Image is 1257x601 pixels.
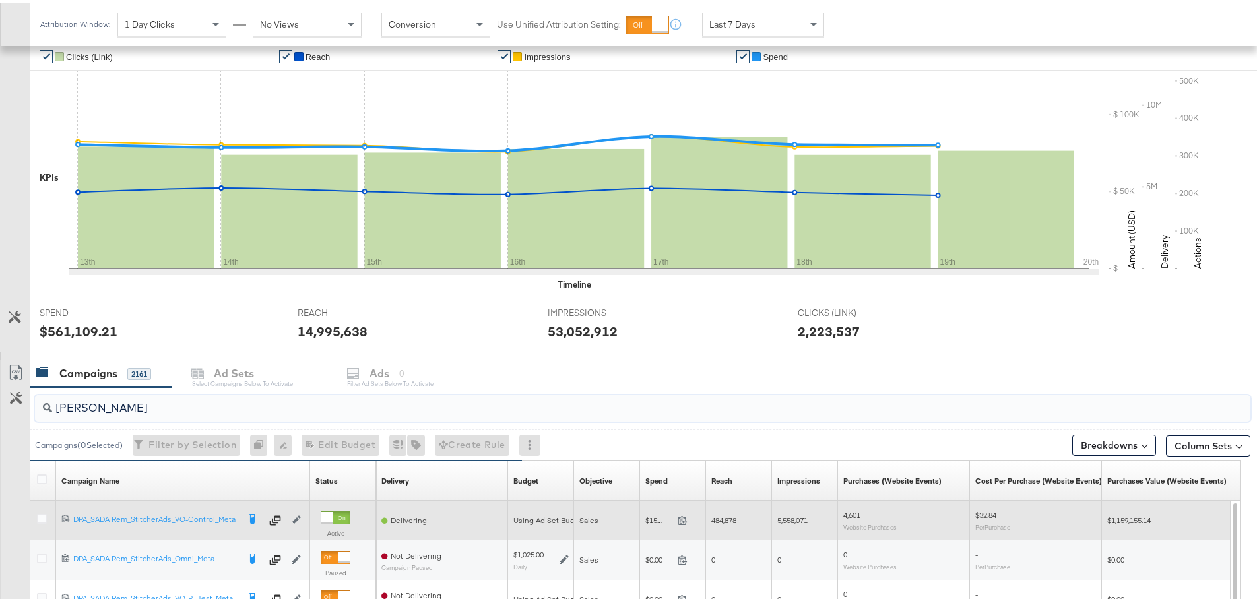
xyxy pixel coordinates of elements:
span: Impressions [524,49,570,59]
sub: Campaign Paused [381,561,441,569]
div: Reach [711,473,732,484]
a: The total amount spent to date. [645,473,668,484]
span: REACH [298,304,397,317]
div: Delivery [381,473,409,484]
div: Campaign Name [61,473,119,484]
div: Campaigns [59,364,117,379]
a: Shows the current state of your Ad Campaign. [315,473,338,484]
div: DPA_SADA Rem_StitcherAds_Omni_Meta [73,551,238,561]
span: Reach [306,49,331,59]
span: Last 7 Days [709,16,756,28]
span: 0 [843,547,847,557]
span: $1,159,155.14 [1107,513,1151,522]
div: Impressions [777,473,820,484]
a: ✔ [279,47,292,61]
div: 0 [250,432,274,453]
span: - [975,547,978,557]
span: $0.00 [645,552,672,562]
div: Using Ad Set Budget [513,513,587,523]
a: Reflects the ability of your Ad Campaign to achieve delivery based on ad states, schedule and bud... [381,473,409,484]
span: Spend [763,49,788,59]
div: Cost Per Purchase (Website Events) [975,473,1102,484]
div: Purchases Value (Website Events) [1107,473,1227,484]
span: CLICKS (LINK) [798,304,897,317]
span: No Views [260,16,299,28]
span: 0 [711,552,715,562]
a: ✔ [498,47,511,61]
a: The maximum amount you're willing to spend on your ads, on average each day or over the lifetime ... [513,473,538,484]
span: Not Delivering [391,588,441,598]
a: The average cost for each purchase tracked by your Custom Audience pixel on your website after pe... [975,473,1102,484]
label: Active [321,526,350,535]
input: Search Campaigns by Name, ID or Objective [52,387,1139,413]
div: Status [315,473,338,484]
div: 53,052,912 [548,319,618,338]
button: Column Sets [1166,433,1250,454]
span: Conversion [389,16,436,28]
sub: Per Purchase [975,560,1010,568]
label: Use Unified Attribution Setting: [497,16,621,28]
span: IMPRESSIONS [548,304,647,317]
span: Delivering [391,513,427,522]
span: 0 [777,552,781,562]
span: Sales [579,513,598,522]
div: Attribution Window: [40,17,111,26]
span: Clicks (Link) [66,49,113,59]
text: Actions [1192,235,1204,266]
a: ✔ [40,47,53,61]
a: Your campaign's objective. [579,473,612,484]
button: Breakdowns [1072,432,1156,453]
label: Paused [321,566,350,575]
span: $32.84 [975,507,996,517]
a: DPA_SADA Rem_StitcherAds_VO-Control_Meta [73,511,238,524]
a: The number of times a purchase was made tracked by your Custom Audience pixel on your website aft... [843,473,942,484]
span: SPEND [40,304,139,317]
div: Timeline [558,276,591,288]
div: $561,109.21 [40,319,117,338]
div: DPA_SADA Rem_StitcherAds_VO-P...-Test_Meta [73,590,238,601]
div: KPIs [40,169,59,181]
div: 2,223,537 [798,319,860,338]
div: $1,025.00 [513,547,544,557]
sub: Daily [513,560,527,568]
span: 484,878 [711,513,736,522]
a: DPA_SADA Rem_StitcherAds_Omni_Meta [73,551,238,564]
span: 1 Day Clicks [125,16,175,28]
span: - [975,586,978,596]
div: Spend [645,473,668,484]
div: Budget [513,473,538,484]
span: 5,558,071 [777,513,808,522]
text: Delivery [1159,232,1171,266]
div: Purchases (Website Events) [843,473,942,484]
span: Not Delivering [391,548,441,558]
span: $151,079.18 [645,513,672,522]
sub: Per Purchase [975,521,1010,528]
div: 14,995,638 [298,319,368,338]
a: The number of people your ad was served to. [711,473,732,484]
a: Your campaign name. [61,473,119,484]
a: The total value of the purchase actions tracked by your Custom Audience pixel on your website aft... [1107,473,1227,484]
div: Campaigns ( 0 Selected) [35,437,123,449]
a: ✔ [736,47,750,61]
sub: Website Purchases [843,560,897,568]
div: Objective [579,473,612,484]
span: 0 [843,586,847,596]
a: The number of times your ad was served. On mobile apps an ad is counted as served the first time ... [777,473,820,484]
div: 2161 [127,365,151,377]
span: Sales [579,552,598,562]
sub: Website Purchases [843,521,897,528]
span: 4,601 [843,507,860,517]
text: Amount (USD) [1126,208,1138,266]
div: DPA_SADA Rem_StitcherAds_VO-Control_Meta [73,511,238,522]
span: $0.00 [1107,552,1124,562]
